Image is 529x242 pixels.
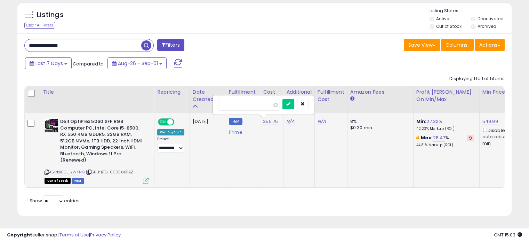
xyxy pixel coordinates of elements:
[404,39,440,51] button: Save View
[436,23,462,29] label: Out of Stock
[286,118,295,125] a: N/A
[157,129,184,135] div: Win BuyBox *
[229,88,257,96] div: Fulfillment
[426,118,439,125] a: 27.32
[433,134,445,141] a: 28.47
[430,8,512,14] p: Listing States:
[416,88,476,103] div: Profit [PERSON_NAME] on Min/Max
[449,76,505,82] div: Displaying 1 to 1 of 1 items
[421,134,433,141] b: Max:
[90,232,121,238] a: Privacy Policy
[446,41,467,48] span: Columns
[45,118,149,183] div: ASIN:
[494,232,522,238] span: 2025-09-10 15:03 GMT
[263,88,280,96] div: Cost
[286,88,312,103] div: Additional Cost
[350,96,354,102] small: Amazon Fees.
[441,39,474,51] button: Columns
[157,88,187,96] div: Repricing
[263,118,278,125] a: 355.75
[107,57,167,69] button: Aug-26 - Sep-01
[229,127,255,135] div: Prime
[350,118,408,125] div: 8%
[59,169,85,175] a: B0CJLYWYNG
[416,118,427,125] b: Min:
[173,119,184,125] span: OFF
[35,60,63,67] span: Last 7 Days
[7,232,121,239] div: seller snap | |
[7,232,32,238] strong: Copyright
[59,232,89,238] a: Terms of Use
[25,57,72,69] button: Last 7 Days
[193,88,223,103] div: Date Created
[416,118,474,131] div: %
[477,16,503,22] label: Deactivated
[30,197,80,204] span: Show: entries
[318,118,326,125] a: N/A
[318,88,344,103] div: Fulfillment Cost
[416,126,474,131] p: 42.23% Markup (ROI)
[229,118,242,125] small: FBM
[193,118,221,125] div: [DATE]
[413,86,479,113] th: The percentage added to the cost of goods (COGS) that forms the calculator for Min & Max prices.
[482,126,516,147] div: Disable auto adjust min
[157,39,184,51] button: Filters
[482,118,498,125] a: 549.99
[43,88,151,96] div: Title
[350,88,410,96] div: Amazon Fees
[482,88,518,96] div: Min Price
[477,23,496,29] label: Archived
[45,118,58,132] img: 51WkM7HSP0L._SL40_.jpg
[159,119,167,125] span: ON
[118,60,158,67] span: Aug-26 - Sep-01
[73,61,105,67] span: Compared to:
[436,16,449,22] label: Active
[416,143,474,148] p: 44.81% Markup (ROI)
[475,39,505,51] button: Actions
[86,169,134,175] span: | SKU: BTG-00058131AZ
[157,137,184,153] div: Preset:
[350,125,408,131] div: $0.30 min
[37,10,64,20] h5: Listings
[60,118,145,165] b: Dell OptiPlex 5060 SFF RGB Computer PC, Intel Core i5-8500, RX 550 4GB GDDR5, 32GB RAM, 512GB NVM...
[416,135,474,148] div: %
[72,178,84,184] span: FBM
[45,178,71,184] span: All listings that are currently out of stock and unavailable for purchase on Amazon
[24,22,55,29] div: Clear All Filters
